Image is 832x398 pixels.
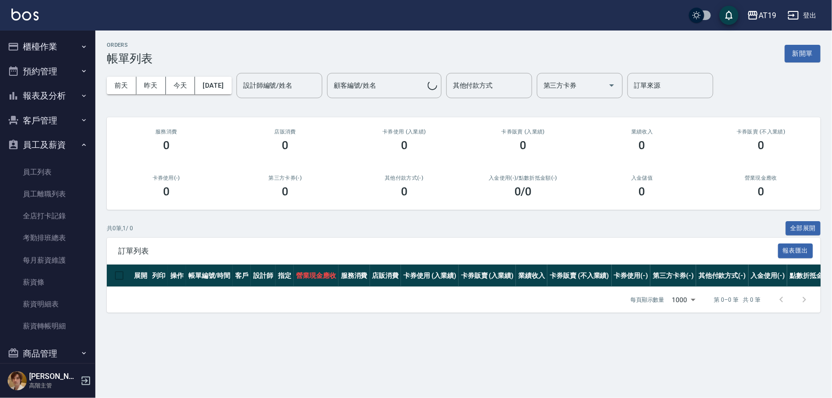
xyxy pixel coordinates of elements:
h3: 0 [163,139,170,152]
a: 員工離職列表 [4,183,92,205]
th: 店販消費 [370,265,401,287]
h3: 0 /0 [514,185,532,198]
h5: [PERSON_NAME] [29,372,78,381]
th: 展開 [132,265,150,287]
h3: 0 [758,139,764,152]
button: 報表及分析 [4,83,92,108]
h2: 卡券使用(-) [118,175,215,181]
button: 全部展開 [786,221,821,236]
th: 入金使用(-) [749,265,788,287]
th: 操作 [168,265,186,287]
a: 薪資轉帳明細 [4,315,92,337]
button: save [719,6,739,25]
h3: 0 [520,139,526,152]
button: 商品管理 [4,341,92,366]
th: 其他付款方式(-) [696,265,749,287]
button: [DATE] [195,77,231,94]
h3: 0 [639,139,646,152]
button: 客戶管理 [4,108,92,133]
a: 薪資條 [4,271,92,293]
h3: 服務消費 [118,129,215,135]
a: 薪資明細表 [4,293,92,315]
h2: 入金使用(-) /點數折抵金額(-) [475,175,572,181]
th: 營業現金應收 [294,265,339,287]
th: 卡券使用 (入業績) [401,265,459,287]
h2: 其他付款方式(-) [356,175,452,181]
th: 指定 [276,265,294,287]
th: 卡券使用(-) [612,265,651,287]
h3: 0 [163,185,170,198]
div: AT19 [759,10,776,21]
h3: 0 [758,185,764,198]
th: 業績收入 [516,265,547,287]
th: 帳單編號/時間 [186,265,233,287]
h3: 0 [639,185,646,198]
a: 新開單 [785,49,821,58]
button: 報表匯出 [778,244,813,258]
button: 預約管理 [4,59,92,84]
h2: 入金儲值 [594,175,690,181]
p: 共 0 筆, 1 / 0 [107,224,133,233]
h2: 卡券販賣 (不入業績) [713,129,810,135]
button: 新開單 [785,45,821,62]
h2: 營業現金應收 [713,175,810,181]
h2: 店販消費 [237,129,334,135]
p: 第 0–0 筆 共 0 筆 [714,296,760,304]
h3: 0 [401,185,408,198]
a: 全店打卡記錄 [4,205,92,227]
th: 設計師 [251,265,276,287]
h3: 0 [401,139,408,152]
img: Logo [11,9,39,20]
span: 訂單列表 [118,246,778,256]
h3: 0 [282,139,288,152]
p: 每頁顯示數量 [630,296,665,304]
button: Open [604,78,619,93]
th: 第三方卡券(-) [650,265,696,287]
img: Person [8,371,27,390]
h2: 卡券販賣 (入業績) [475,129,572,135]
button: 今天 [166,77,195,94]
h2: 第三方卡券(-) [237,175,334,181]
th: 客戶 [233,265,251,287]
button: 登出 [784,7,821,24]
button: 昨天 [136,77,166,94]
h3: 0 [282,185,288,198]
th: 卡券販賣 (不入業績) [547,265,611,287]
h3: 帳單列表 [107,52,153,65]
a: 報表匯出 [778,246,813,255]
a: 每月薪資維護 [4,249,92,271]
button: 前天 [107,77,136,94]
h2: ORDERS [107,42,153,48]
th: 服務消費 [339,265,370,287]
p: 高階主管 [29,381,78,390]
th: 卡券販賣 (入業績) [459,265,516,287]
button: 櫃檯作業 [4,34,92,59]
a: 員工列表 [4,161,92,183]
th: 列印 [150,265,168,287]
button: 員工及薪資 [4,133,92,157]
h2: 卡券使用 (入業績) [356,129,452,135]
button: AT19 [743,6,780,25]
a: 考勤排班總表 [4,227,92,249]
div: 1000 [668,287,699,313]
h2: 業績收入 [594,129,690,135]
